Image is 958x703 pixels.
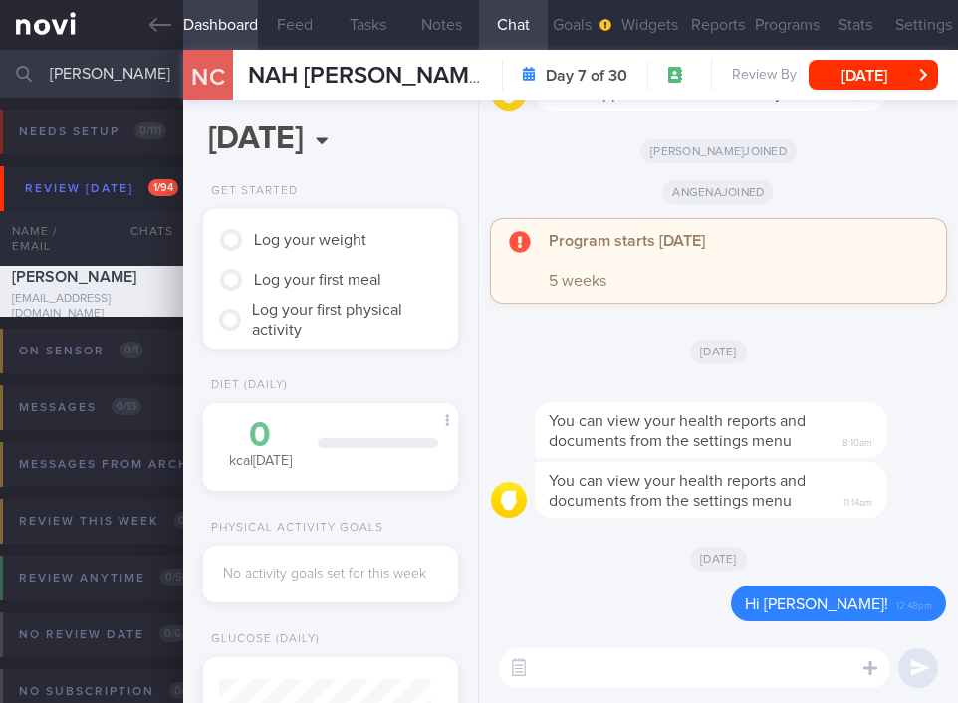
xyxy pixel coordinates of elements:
[549,233,705,249] strong: Program starts [DATE]
[12,249,136,285] span: NAH [PERSON_NAME]
[690,340,747,363] span: [DATE]
[842,431,872,450] span: 8:10am
[223,418,298,471] div: kcal [DATE]
[112,398,141,415] span: 0 / 13
[14,338,148,364] div: On sensor
[549,473,806,509] span: You can view your health reports and documents from the settings menu
[20,175,183,202] div: Review [DATE]
[732,67,797,85] span: Review By
[148,179,178,196] span: 1 / 94
[745,596,888,612] span: Hi [PERSON_NAME]!
[223,418,298,453] div: 0
[14,451,284,478] div: Messages from Archived
[169,682,202,699] span: 0 / 23
[160,569,194,586] span: 0 / 50
[14,621,191,648] div: No review date
[549,273,606,289] span: 5 weeks
[134,122,166,139] span: 0 / 111
[14,118,171,145] div: Needs setup
[248,64,489,88] span: NAH [PERSON_NAME]
[173,512,206,529] span: 0 / 36
[203,378,288,393] div: Diet (Daily)
[662,180,774,204] span: Angena joined
[640,139,797,163] span: [PERSON_NAME] joined
[120,342,143,358] span: 0 / 1
[104,211,183,251] div: Chats
[203,632,320,647] div: Glucose (Daily)
[12,292,171,322] div: [EMAIL_ADDRESS][DOMAIN_NAME]
[14,565,199,591] div: Review anytime
[809,60,938,90] button: [DATE]
[170,38,245,115] div: NC
[223,566,438,584] div: No activity goals set for this week
[896,594,932,613] span: 12:48pm
[14,508,211,535] div: Review this week
[14,394,146,421] div: Messages
[690,547,747,571] span: [DATE]
[159,625,186,642] span: 0 / 6
[843,491,872,510] span: 11:14am
[546,66,627,86] strong: Day 7 of 30
[549,413,806,449] span: You can view your health reports and documents from the settings menu
[203,521,383,536] div: Physical Activity Goals
[203,184,298,199] div: Get Started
